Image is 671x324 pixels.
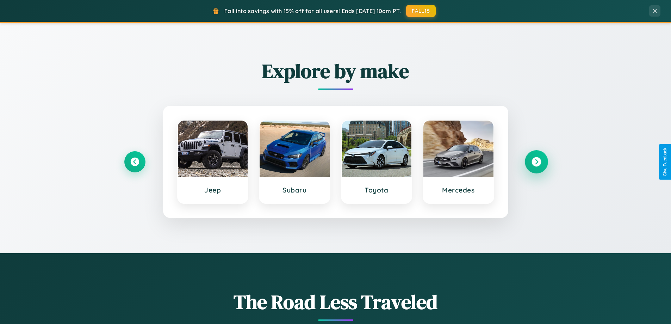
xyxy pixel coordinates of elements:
[124,57,547,85] h2: Explore by make
[124,288,547,316] h1: The Road Less Traveled
[224,7,401,14] span: Fall into savings with 15% off for all users! Ends [DATE] 10am PT.
[185,186,241,194] h3: Jeep
[430,186,486,194] h3: Mercedes
[267,186,323,194] h3: Subaru
[406,5,436,17] button: FALL15
[349,186,405,194] h3: Toyota
[663,148,667,176] div: Give Feedback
